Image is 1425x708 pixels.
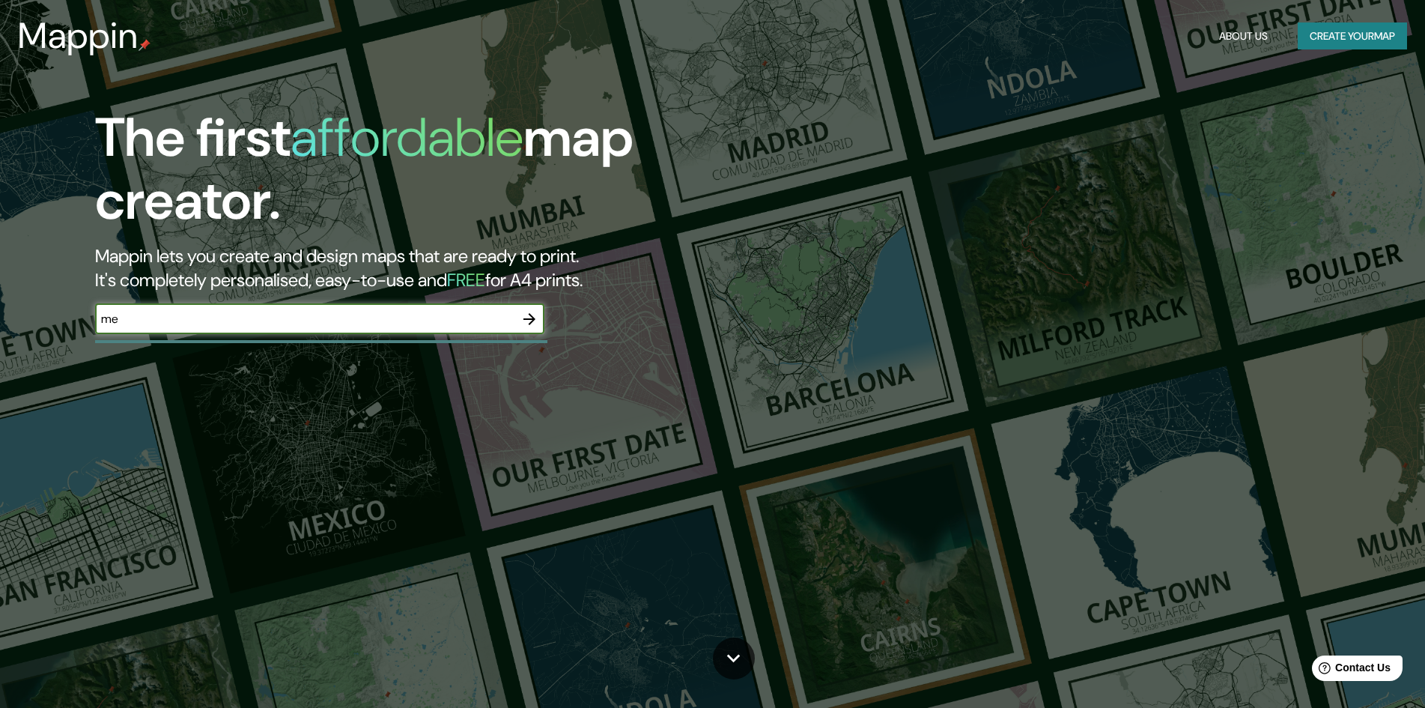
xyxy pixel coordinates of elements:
h3: Mappin [18,15,139,57]
h1: The first map creator. [95,106,808,244]
input: Choose your favourite place [95,310,514,327]
h1: affordable [291,103,523,172]
button: About Us [1213,22,1274,50]
h2: Mappin lets you create and design maps that are ready to print. It's completely personalised, eas... [95,244,808,292]
img: mappin-pin [139,39,151,51]
h5: FREE [447,268,485,291]
iframe: Help widget launcher [1292,650,1409,692]
button: Create yourmap [1298,22,1407,50]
